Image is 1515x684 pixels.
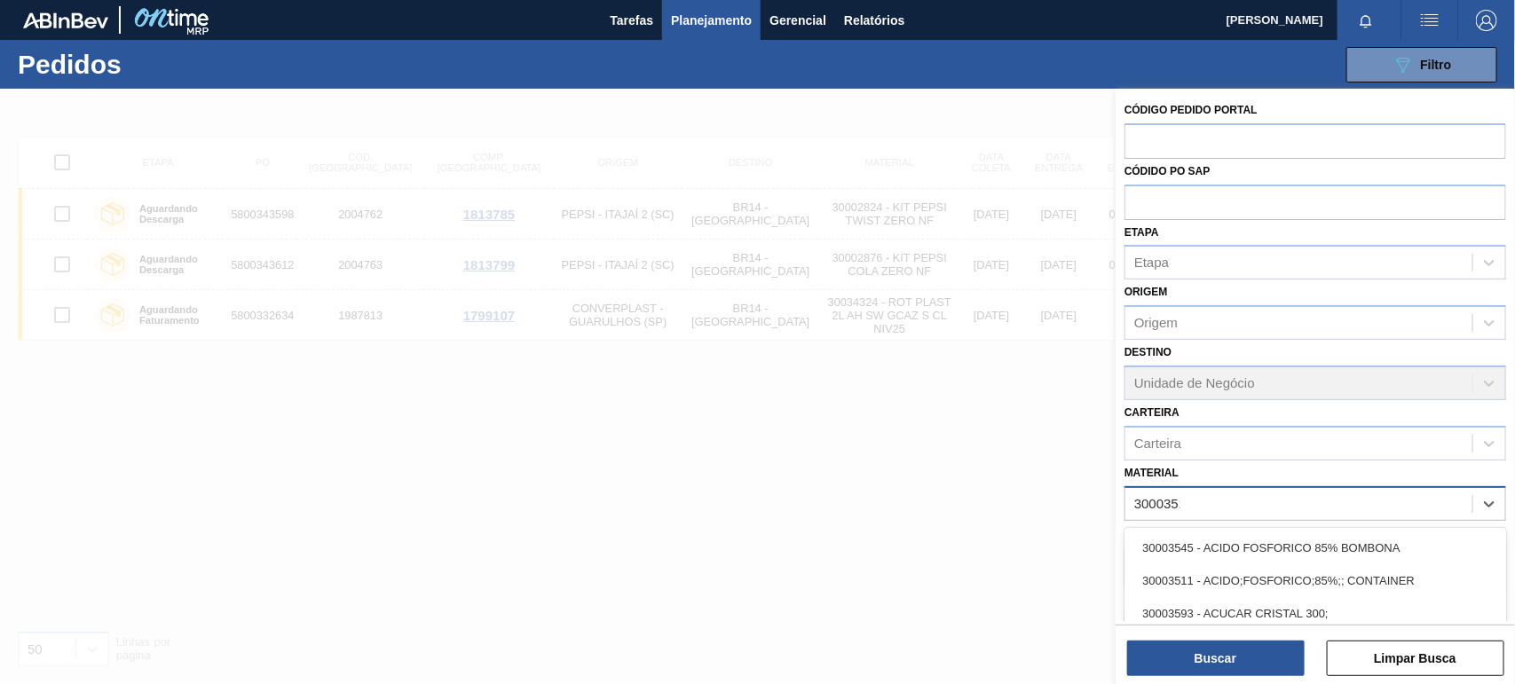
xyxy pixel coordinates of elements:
[1346,47,1497,83] button: Filtro
[1134,256,1169,271] div: Etapa
[1124,346,1172,358] label: Destino
[1124,104,1258,116] label: Código Pedido Portal
[18,54,278,75] h1: Pedidos
[1124,467,1179,479] label: Material
[1124,531,1506,564] div: 30003545 - ACIDO FOSFORICO 85% BOMBONA
[1124,597,1506,630] div: 30003593 - ACUCAR CRISTAL 300;
[1124,226,1159,239] label: Etapa
[610,10,653,31] span: Tarefas
[1421,58,1452,72] span: Filtro
[1476,10,1497,31] img: Logout
[1134,436,1181,451] div: Carteira
[23,12,108,28] img: TNhmsLtSVTkK8tSr43FrP2fwEKptu5GPRR3wAAAABJRU5ErkJggg==
[671,10,752,31] span: Planejamento
[844,10,904,31] span: Relatórios
[1124,406,1180,419] label: Carteira
[1124,165,1211,177] label: Códido PO SAP
[1134,316,1178,331] div: Origem
[1419,10,1440,31] img: userActions
[1124,286,1168,298] label: Origem
[769,10,826,31] span: Gerencial
[1124,564,1506,597] div: 30003511 - ACIDO;FOSFORICO;85%;; CONTAINER
[1337,8,1394,33] button: Notificações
